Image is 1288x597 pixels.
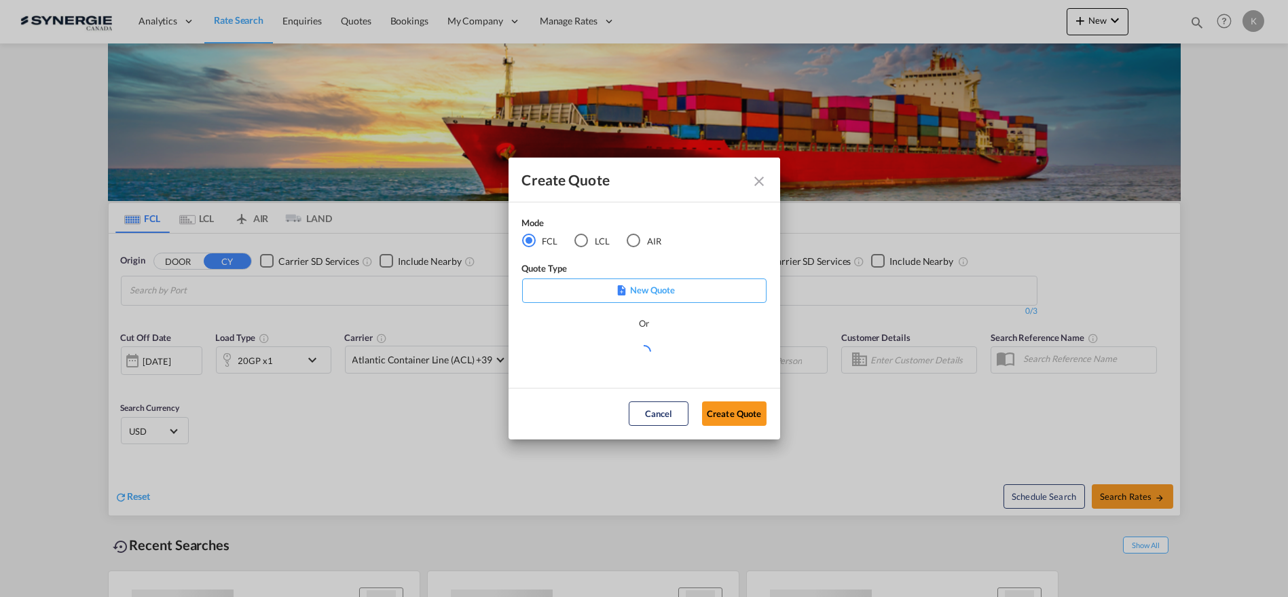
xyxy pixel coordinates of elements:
[522,278,767,303] div: New Quote
[522,261,767,278] div: Quote Type
[702,401,767,426] button: Create Quote
[527,283,762,297] p: New Quote
[522,171,742,188] div: Create Quote
[522,233,558,248] md-radio-button: FCL
[746,168,771,192] button: Close dialog
[627,233,661,248] md-radio-button: AIR
[629,401,688,426] button: Cancel
[574,233,610,248] md-radio-button: LCL
[752,173,768,189] md-icon: Close dialog
[639,316,649,330] div: Or
[509,158,780,439] md-dialog: Create QuoteModeFCL LCLAIR ...
[522,216,678,233] div: Mode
